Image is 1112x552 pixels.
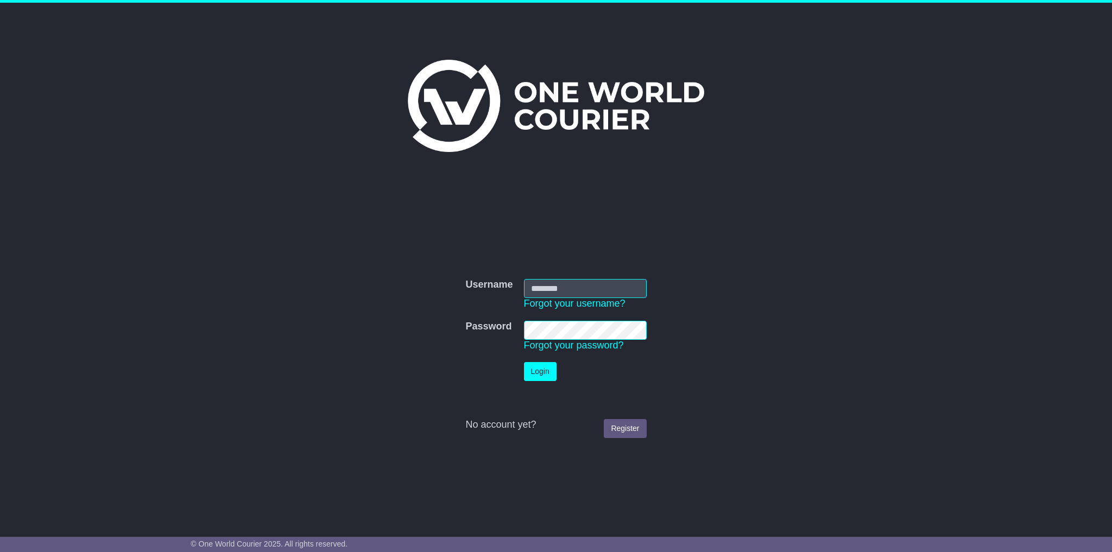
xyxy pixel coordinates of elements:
[465,279,513,291] label: Username
[465,419,646,431] div: No account yet?
[604,419,646,438] a: Register
[524,298,625,309] a: Forgot your username?
[465,321,511,333] label: Password
[524,362,557,381] button: Login
[524,340,624,351] a: Forgot your password?
[191,540,347,548] span: © One World Courier 2025. All rights reserved.
[408,60,704,152] img: One World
